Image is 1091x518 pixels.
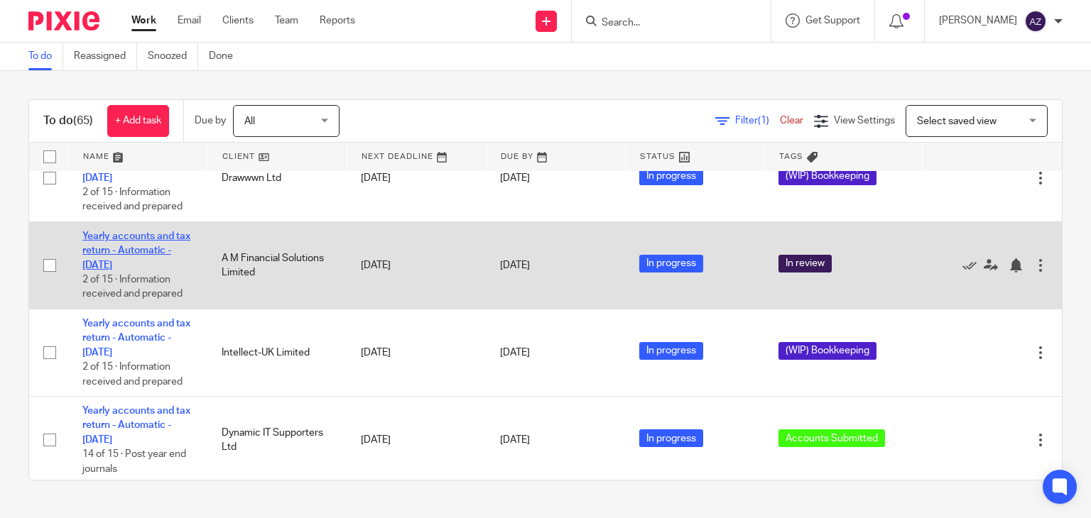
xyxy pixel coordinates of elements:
[639,429,703,447] span: In progress
[778,429,885,447] span: Accounts Submitted
[600,17,728,30] input: Search
[74,43,137,70] a: Reassigned
[207,309,347,397] td: Intellect-UK Limited
[195,114,226,128] p: Due by
[28,43,63,70] a: To do
[939,13,1017,28] p: [PERSON_NAME]
[82,319,190,358] a: Yearly accounts and tax return - Automatic - [DATE]
[917,116,997,126] span: Select saved view
[347,134,486,221] td: [DATE]
[320,13,355,28] a: Reports
[73,115,93,126] span: (65)
[780,116,803,126] a: Clear
[43,114,93,128] h1: To do
[207,221,347,309] td: A M Financial Solutions Limited
[347,397,486,484] td: [DATE]
[148,43,198,70] a: Snoozed
[82,187,183,212] span: 2 of 15 · Information received and prepared
[131,13,156,28] a: Work
[758,116,769,126] span: (1)
[82,362,183,387] span: 2 of 15 · Information received and prepared
[735,116,780,126] span: Filter
[82,449,186,474] span: 14 of 15 · Post year end journals
[207,397,347,484] td: Dynamic IT Supporters Ltd
[207,134,347,221] td: Drawwwn Ltd
[639,342,703,360] span: In progress
[275,13,298,28] a: Team
[778,342,876,360] span: (WIP) Bookkeeping
[639,167,703,185] span: In progress
[500,348,530,358] span: [DATE]
[222,13,254,28] a: Clients
[82,406,190,445] a: Yearly accounts and tax return - Automatic - [DATE]
[28,11,99,31] img: Pixie
[82,144,190,183] a: Yearly accounts and tax return - Automatic - [DATE]
[82,231,190,270] a: Yearly accounts and tax return - Automatic - [DATE]
[778,167,876,185] span: (WIP) Bookkeeping
[834,116,895,126] span: View Settings
[500,435,530,445] span: [DATE]
[244,116,255,126] span: All
[778,255,832,272] span: In review
[347,309,486,397] td: [DATE]
[779,153,803,160] span: Tags
[82,275,183,299] span: 2 of 15 · Information received and prepared
[639,255,703,272] span: In progress
[500,260,530,270] span: [DATE]
[1024,10,1047,33] img: svg%3E
[107,105,169,137] a: + Add task
[347,221,486,309] td: [DATE]
[178,13,201,28] a: Email
[209,43,244,70] a: Done
[805,16,860,26] span: Get Support
[962,258,984,272] a: Mark as done
[500,173,530,183] span: [DATE]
